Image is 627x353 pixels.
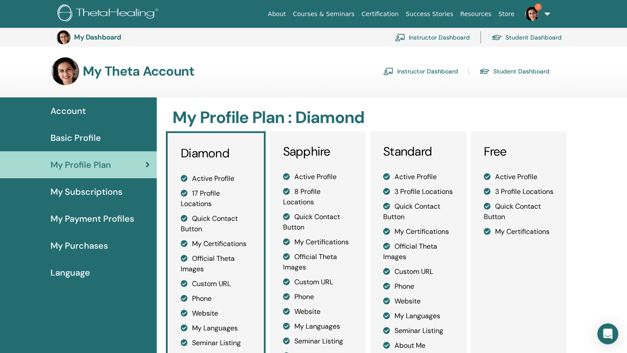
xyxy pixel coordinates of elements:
a: Instructor Dashboard [383,64,458,78]
img: graduation-cap.svg [479,68,490,75]
li: Active Profile [484,172,554,182]
img: default.jpg [51,57,79,85]
li: Official Theta Images [383,241,453,262]
a: About [264,6,289,22]
span: My Subscriptions [51,185,122,198]
a: Certification [358,6,402,22]
li: 8 Profile Locations [283,186,353,207]
li: Seminar Listing [383,326,453,336]
li: My Certifications [181,239,251,249]
li: 3 Profile Locations [484,186,554,197]
li: Custom URL [383,266,453,277]
li: 17 Profile Locations [181,188,251,209]
a: Student Dashboard [492,28,562,47]
li: Quick Contact Button [181,213,251,234]
a: Instructor Dashboard [395,28,470,47]
li: Phone [283,292,353,302]
img: chalkboard-teacher.svg [383,67,394,75]
li: 3 Profile Locations [383,186,453,197]
span: My Payment Profiles [51,212,134,225]
h3: Diamond [181,146,251,161]
span: 1 [535,3,542,10]
li: Active Profile [283,172,353,182]
img: default.jpg [525,7,539,21]
h3: My Dashboard [74,33,161,41]
li: About Me [383,340,453,351]
h3: Free [484,144,554,159]
a: Student Dashboard [479,64,549,78]
span: My Profile Plan [51,158,111,171]
h3: My Theta Account [83,63,194,79]
li: Official Theta Images [283,252,353,273]
li: Website [283,306,353,317]
li: Website [383,296,453,306]
a: Courses & Seminars [290,6,358,22]
li: My Languages [383,311,453,321]
li: Quick Contact Button [283,212,353,233]
li: Active Profile [383,172,453,182]
li: Phone [181,293,251,304]
li: Custom URL [181,279,251,289]
img: graduation-cap.svg [492,34,502,41]
a: Success Stories [402,6,457,22]
li: My Certifications [383,226,453,237]
span: My Purchases [51,239,108,252]
li: Phone [383,281,453,292]
span: Basic Profile [51,131,101,144]
li: Seminar Listing [283,336,353,346]
li: Quick Contact Button [383,201,453,222]
h2: My Profile Plan : Diamond [172,108,564,128]
li: My Certifications [283,237,353,247]
div: Open Intercom Messenger [597,323,618,344]
img: default.jpg [57,30,71,44]
li: Quick Contact Button [484,201,554,222]
a: Resources [457,6,495,22]
li: My Languages [283,321,353,332]
li: Website [181,308,251,319]
span: Language [51,266,90,279]
h3: Standard [383,144,453,159]
li: Seminar Listing [181,338,251,348]
a: Store [495,6,518,22]
span: Account [51,104,86,117]
li: My Languages [181,323,251,333]
li: Custom URL [283,277,353,287]
h3: Sapphire [283,144,353,159]
li: Active Profile [181,173,251,184]
li: My Certifications [484,226,554,237]
li: Official Theta Images [181,253,251,274]
img: logo.png [57,4,162,24]
img: chalkboard-teacher.svg [395,33,405,41]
